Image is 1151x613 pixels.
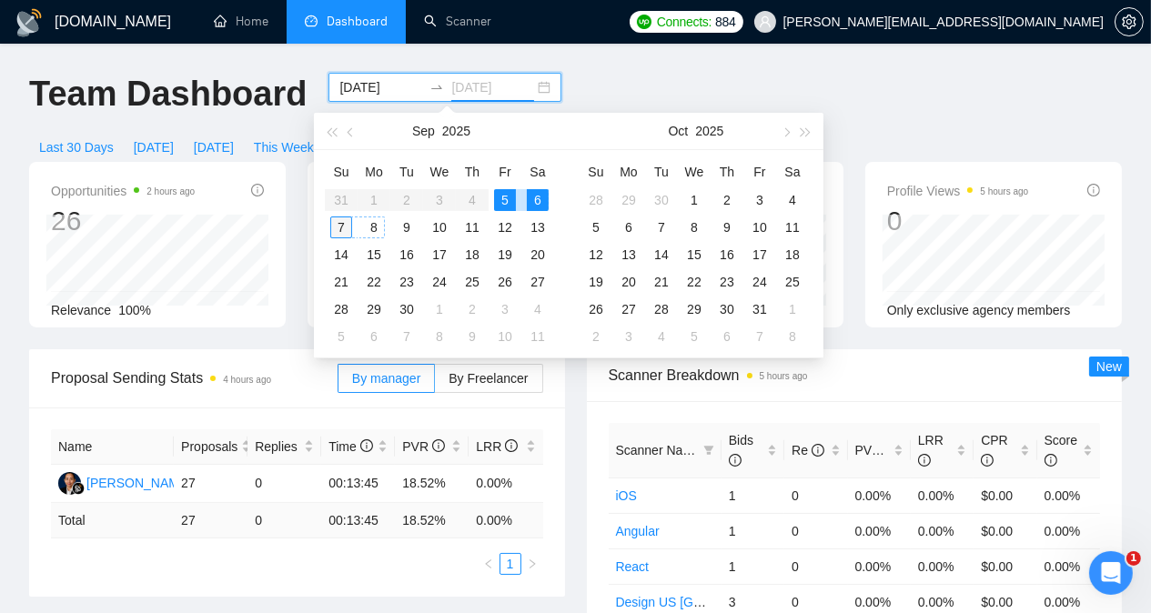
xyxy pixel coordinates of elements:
[358,241,390,268] td: 2025-09-15
[396,244,418,266] div: 16
[784,513,847,548] td: 0
[683,326,705,347] div: 5
[612,157,645,186] th: Mo
[618,216,640,238] div: 6
[760,371,808,381] time: 5 hours ago
[429,244,450,266] div: 17
[305,15,318,27] span: dashboard
[461,271,483,293] div: 25
[423,296,456,323] td: 2025-10-01
[51,503,174,538] td: Total
[360,439,373,452] span: info-circle
[609,364,1101,387] span: Scanner Breakdown
[612,296,645,323] td: 2025-10-27
[396,298,418,320] div: 30
[527,298,549,320] div: 4
[247,465,321,503] td: 0
[683,216,705,238] div: 8
[527,326,549,347] div: 11
[782,216,803,238] div: 11
[749,216,771,238] div: 10
[396,216,418,238] div: 9
[1037,477,1100,513] td: 0.00%
[51,429,174,465] th: Name
[429,326,450,347] div: 8
[146,186,195,196] time: 2 hours ago
[86,473,191,493] div: [PERSON_NAME]
[461,326,483,347] div: 9
[254,137,314,157] span: This Week
[918,454,931,467] span: info-circle
[645,296,678,323] td: 2025-10-28
[325,323,358,350] td: 2025-10-05
[848,477,911,513] td: 0.00%
[390,241,423,268] td: 2025-09-16
[29,133,124,162] button: Last 30 Days
[618,271,640,293] div: 20
[669,113,689,149] button: Oct
[194,137,234,157] span: [DATE]
[618,189,640,211] div: 29
[974,513,1036,548] td: $0.00
[776,241,809,268] td: 2025-10-18
[651,298,672,320] div: 28
[776,268,809,296] td: 2025-10-25
[527,216,549,238] div: 13
[456,241,489,268] td: 2025-09-18
[325,157,358,186] th: Su
[722,513,784,548] td: 1
[678,241,711,268] td: 2025-10-15
[505,439,518,452] span: info-circle
[616,524,660,538] a: Angular
[981,433,1008,467] span: CPR
[39,137,114,157] span: Last 30 Days
[330,326,352,347] div: 5
[618,298,640,320] div: 27
[974,548,1036,584] td: $0.00
[500,554,520,574] a: 1
[58,472,81,495] img: AD
[700,437,718,464] span: filter
[855,443,898,457] span: PVR
[330,244,352,266] div: 14
[494,189,516,211] div: 5
[911,548,974,584] td: 0.00%
[327,14,388,29] span: Dashboard
[424,14,491,29] a: searchScanner
[352,371,420,386] span: By manager
[749,298,771,320] div: 31
[214,14,268,29] a: homeHome
[390,296,423,323] td: 2025-09-30
[521,186,554,214] td: 2025-09-06
[645,323,678,350] td: 2025-11-04
[743,323,776,350] td: 2025-11-07
[711,214,743,241] td: 2025-10-09
[784,548,847,584] td: 0
[390,323,423,350] td: 2025-10-07
[645,186,678,214] td: 2025-09-30
[395,503,469,538] td: 18.52 %
[716,189,738,211] div: 2
[1126,551,1141,566] span: 1
[478,553,500,575] button: left
[743,157,776,186] th: Fr
[527,244,549,266] div: 20
[918,433,944,467] span: LRR
[580,186,612,214] td: 2025-09-28
[184,133,244,162] button: [DATE]
[489,296,521,323] td: 2025-10-03
[1045,454,1057,467] span: info-circle
[887,180,1029,202] span: Profile Views
[15,8,44,37] img: logo
[325,296,358,323] td: 2025-09-28
[1115,15,1144,29] a: setting
[722,548,784,584] td: 1
[124,133,184,162] button: [DATE]
[716,244,738,266] div: 16
[412,113,435,149] button: Sep
[848,513,911,548] td: 0.00%
[51,204,195,238] div: 26
[743,268,776,296] td: 2025-10-24
[429,216,450,238] div: 10
[980,186,1028,196] time: 5 hours ago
